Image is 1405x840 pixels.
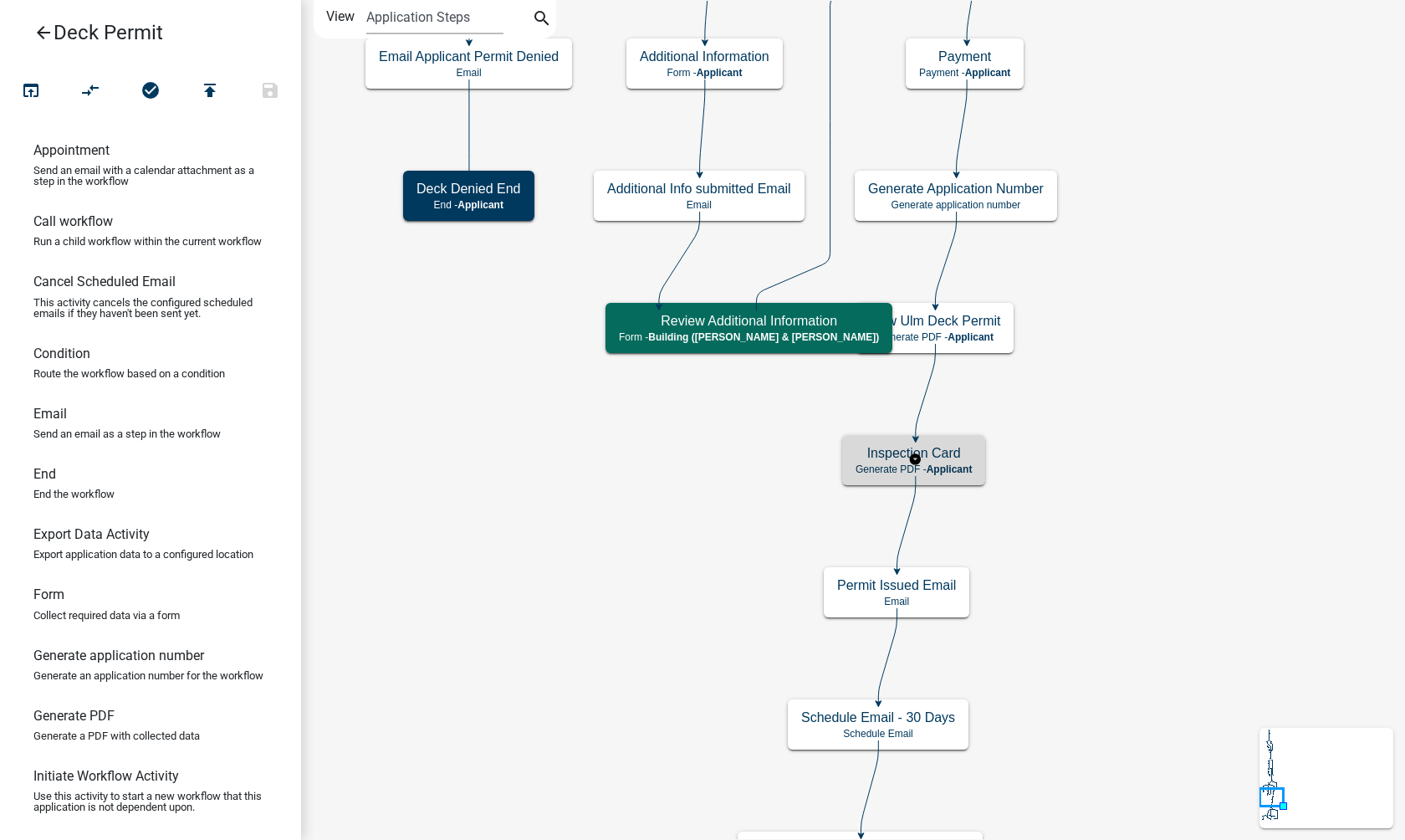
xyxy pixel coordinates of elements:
[33,428,221,439] p: Send an email as a step in the workflow
[33,274,176,289] h6: Cancel Scheduled Email
[33,346,90,361] h6: Condition
[180,74,240,110] button: Publish
[619,331,879,343] p: Form -
[870,313,1000,329] h5: New Ulm Deck Permit
[868,181,1044,197] h5: Generate Application Number
[33,165,268,187] p: Send an email with a calendar attachment as a step in the workflow
[33,489,115,499] p: End the workflow
[640,49,769,64] h5: Additional Information
[607,199,791,211] p: Email
[801,709,955,725] h5: Schedule Email - 30 Days
[81,80,101,104] i: compare_arrows
[33,406,67,422] h6: Email
[529,7,555,33] button: search
[1,74,300,114] div: Workflow actions
[837,577,956,593] h5: Permit Issued Email
[33,648,204,663] h6: Generate application number
[532,8,552,32] i: search
[33,791,268,812] p: Use this activity to start a new workflow that this application is not dependent upon.
[33,466,56,482] h6: End
[140,80,161,104] i: check_circle
[457,199,503,211] span: Applicant
[927,464,973,475] span: Applicant
[416,199,521,211] p: End -
[200,80,220,104] i: publish
[801,728,955,740] p: Schedule Email
[965,67,1011,79] span: Applicant
[33,768,179,784] h6: Initiate Workflow Activity
[21,80,41,104] i: open_in_browser
[33,526,150,542] h6: Export Data Activity
[648,331,879,343] span: Building ([PERSON_NAME] & [PERSON_NAME])
[33,213,113,229] h6: Call workflow
[948,331,994,343] span: Applicant
[240,74,300,110] button: Save
[33,549,253,560] p: Export application data to a configured location
[33,670,263,681] p: Generate an application number for the workflow
[1,74,61,110] button: Test Workflow
[416,181,521,197] h5: Deck Denied End
[33,368,225,379] p: Route the workflow based on a condition
[856,464,972,475] p: Generate PDF -
[33,586,64,602] h6: Form
[60,74,120,110] button: Auto Layout
[33,142,110,158] h6: Appointment
[868,199,1044,211] p: Generate application number
[379,67,559,79] p: Email
[120,74,181,110] button: No problems
[260,80,280,104] i: save
[919,49,1010,64] h5: Payment
[919,67,1010,79] p: Payment -
[837,596,956,607] p: Email
[33,708,115,724] h6: Generate PDF
[33,236,262,247] p: Run a child workflow within the current workflow
[619,313,879,329] h5: Review Additional Information
[870,331,1000,343] p: Generate PDF -
[697,67,743,79] span: Applicant
[607,181,791,197] h5: Additional Info submitted Email
[33,730,200,741] p: Generate a PDF with collected data
[33,610,180,621] p: Collect required data via a form
[856,445,972,461] h5: Inspection Card
[33,297,268,319] p: This activity cancels the configured scheduled emails if they haven't been sent yet.
[379,49,559,64] h5: Email Applicant Permit Denied
[13,13,274,52] a: Deck Permit
[33,23,54,46] i: arrow_back
[640,67,769,79] p: Form -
